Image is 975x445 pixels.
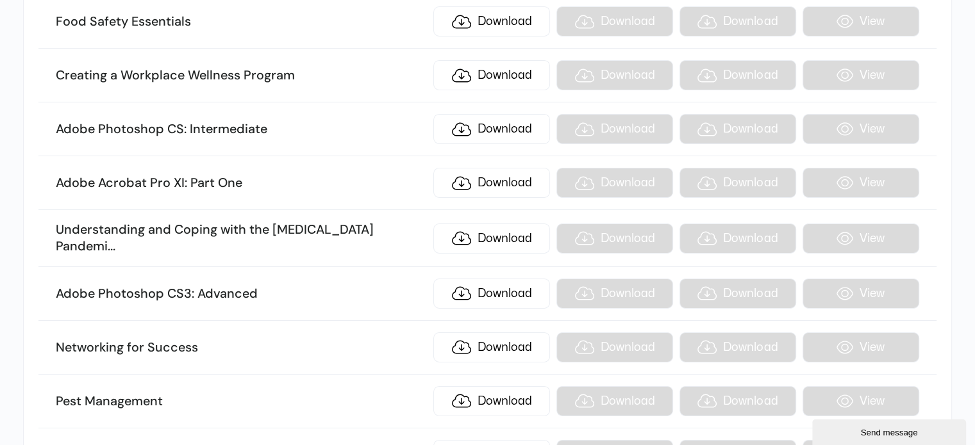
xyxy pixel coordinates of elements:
a: Download [433,223,550,254]
h3: Understanding and Coping with the [MEDICAL_DATA] Pandemi [56,222,427,254]
h3: Creating a Workplace Wellness Program [56,67,427,84]
h3: Food Safety Essentials [56,13,427,30]
a: Download [433,386,550,416]
a: Download [433,279,550,309]
h3: Adobe Acrobat Pro XI: Part One [56,175,427,191]
h3: Adobe Photoshop CS: Intermediate [56,121,427,138]
h3: Networking for Success [56,339,427,356]
a: Download [433,332,550,362]
a: Download [433,60,550,90]
a: Download [433,6,550,36]
a: Download [433,168,550,198]
span: ... [108,238,115,254]
h3: Pest Management [56,393,427,410]
iframe: chat widget [812,417,969,445]
a: Download [433,114,550,144]
h3: Adobe Photoshop CS3: Advanced [56,286,427,302]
